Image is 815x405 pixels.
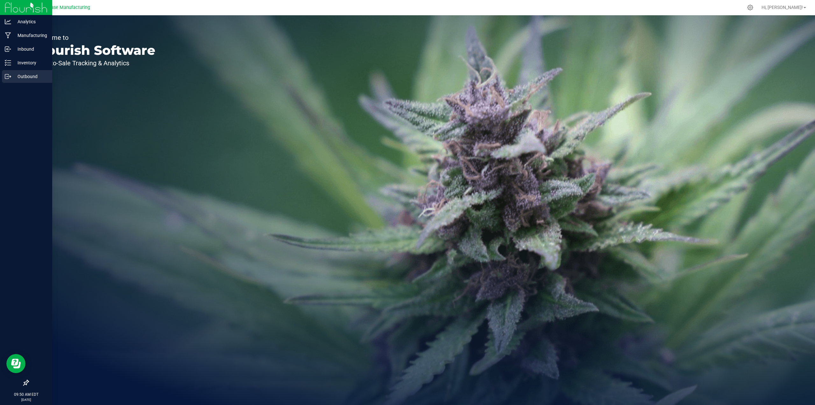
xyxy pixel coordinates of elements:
[11,45,49,53] p: Inbound
[3,397,49,402] p: [DATE]
[40,5,90,10] span: Starbase Manufacturing
[11,18,49,25] p: Analytics
[5,46,11,52] inline-svg: Inbound
[5,32,11,39] inline-svg: Manufacturing
[6,354,25,373] iframe: Resource center
[746,4,754,11] div: Manage settings
[34,34,155,41] p: Welcome to
[3,392,49,397] p: 09:50 AM EDT
[34,44,155,57] p: Flourish Software
[762,5,803,10] span: Hi, [PERSON_NAME]!
[34,60,155,66] p: Seed-to-Sale Tracking & Analytics
[11,73,49,80] p: Outbound
[5,73,11,80] inline-svg: Outbound
[5,18,11,25] inline-svg: Analytics
[11,32,49,39] p: Manufacturing
[5,60,11,66] inline-svg: Inventory
[11,59,49,67] p: Inventory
